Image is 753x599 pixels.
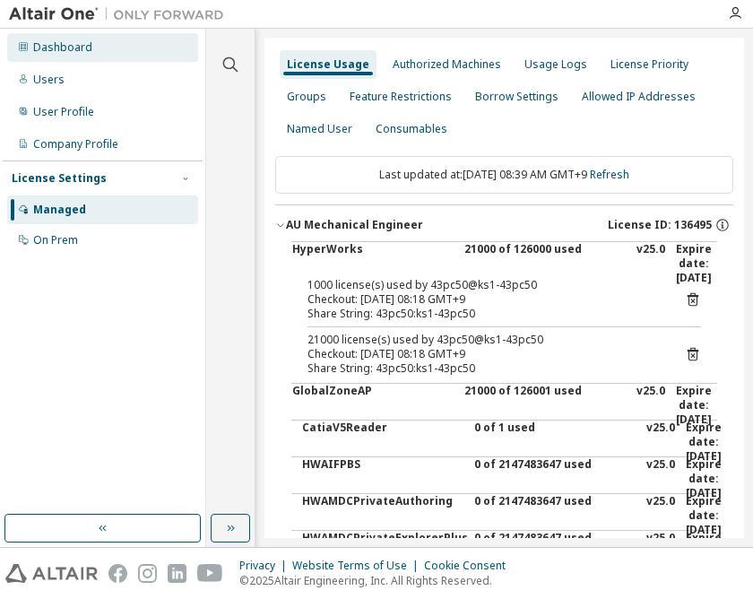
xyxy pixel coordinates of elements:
[686,457,727,500] div: Expire date: [DATE]
[590,167,629,182] a: Refresh
[287,57,369,72] div: License Usage
[33,203,86,217] div: Managed
[239,559,292,573] div: Privacy
[646,531,675,574] div: v25.0
[9,5,233,23] img: Altair One
[302,531,463,574] div: HWAMDCPrivateExplorerPlus
[275,156,733,194] div: Last updated at: [DATE] 08:39 AM GMT+9
[307,292,658,307] div: Checkout: [DATE] 08:18 GMT+9
[287,122,352,136] div: Named User
[302,494,463,537] div: HWAMDCPrivateAuthoring
[108,564,127,583] img: facebook.svg
[350,90,452,104] div: Feature Restrictions
[292,559,424,573] div: Website Terms of Use
[292,384,454,427] div: GlobalZoneAP
[302,494,717,537] button: HWAMDCPrivateAuthoring0 of 2147483647 usedv25.0Expire date:[DATE]
[475,90,558,104] div: Borrow Settings
[307,307,658,321] div: Share String: 43pc50:ks1-43pc50
[646,494,675,537] div: v25.0
[33,40,92,55] div: Dashboard
[33,137,118,152] div: Company Profile
[424,559,516,573] div: Cookie Consent
[464,242,626,285] div: 21000 of 126000 used
[608,218,712,232] span: License ID: 136495
[291,384,717,427] button: GlobalZoneAP21000 of 126001 usedv25.0Expire date:[DATE]
[474,457,636,500] div: 0 of 2147483647 used
[474,494,636,537] div: 0 of 2147483647 used
[307,361,658,376] div: Share String: 43pc50:ks1-43pc50
[33,73,65,87] div: Users
[307,333,658,347] div: 21000 license(s) used by 43pc50@ks1-43pc50
[686,421,727,464] div: Expire date: [DATE]
[302,421,463,464] div: CatiaV5Reader
[292,242,454,285] div: HyperWorks
[524,57,587,72] div: Usage Logs
[393,57,501,72] div: Authorized Machines
[610,57,688,72] div: License Priority
[646,457,675,500] div: v25.0
[636,384,665,427] div: v25.0
[138,564,157,583] img: instagram.svg
[5,564,98,583] img: altair_logo.svg
[275,205,733,245] button: AU Mechanical EngineerLicense ID: 136495
[676,242,717,285] div: Expire date: [DATE]
[474,421,636,464] div: 0 of 1 used
[464,384,626,427] div: 21000 of 126001 used
[302,531,717,574] button: HWAMDCPrivateExplorerPlus0 of 2147483647 usedv25.0Expire date:[DATE]
[291,242,717,285] button: HyperWorks21000 of 126000 usedv25.0Expire date:[DATE]
[302,457,717,500] button: HWAIFPBS0 of 2147483647 usedv25.0Expire date:[DATE]
[307,347,658,361] div: Checkout: [DATE] 08:18 GMT+9
[287,90,326,104] div: Groups
[474,531,636,574] div: 0 of 2147483647 used
[286,218,423,232] div: AU Mechanical Engineer
[302,457,463,500] div: HWAIFPBS
[636,242,665,285] div: v25.0
[33,105,94,119] div: User Profile
[307,278,658,292] div: 1000 license(s) used by 43pc50@ks1-43pc50
[197,564,223,583] img: youtube.svg
[646,421,675,464] div: v25.0
[582,90,696,104] div: Allowed IP Addresses
[686,531,727,574] div: Expire date: [DATE]
[239,573,516,588] p: © 2025 Altair Engineering, Inc. All Rights Reserved.
[376,122,447,136] div: Consumables
[12,171,107,186] div: License Settings
[676,384,717,427] div: Expire date: [DATE]
[686,494,727,537] div: Expire date: [DATE]
[168,564,186,583] img: linkedin.svg
[302,421,717,464] button: CatiaV5Reader0 of 1 usedv25.0Expire date:[DATE]
[33,233,78,247] div: On Prem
